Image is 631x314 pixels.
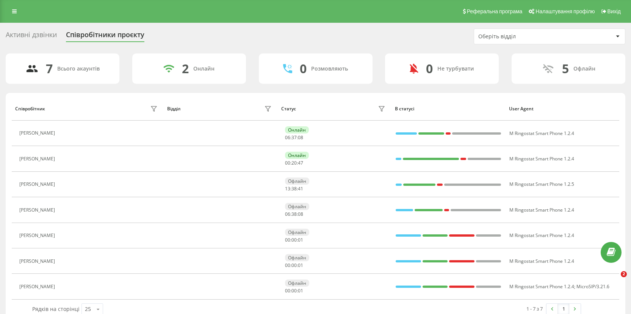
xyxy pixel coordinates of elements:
div: Онлайн [285,126,309,133]
span: Вихід [608,8,621,14]
span: M Ringostat Smart Phone 1.2.4 [509,207,574,213]
span: 08 [298,134,303,141]
span: MicroSIP/3.21.6 [576,283,609,290]
span: 01 [298,287,303,294]
div: : : [285,288,303,294]
span: 00 [291,237,297,243]
span: 38 [291,185,297,192]
div: Відділ [167,106,180,111]
div: Офлайн [285,254,309,261]
span: 37 [291,134,297,141]
span: M Ringostat Smart Phone 1.2.4 [509,283,574,290]
span: Налаштування профілю [535,8,595,14]
div: : : [285,186,303,192]
span: Реферальна програма [467,8,523,14]
span: M Ringostat Smart Phone 1.2.4 [509,130,574,137]
div: Статус [281,106,296,111]
div: [PERSON_NAME] [19,182,57,187]
span: 00 [285,287,290,294]
span: 2 [621,271,627,277]
iframe: Intercom live chat [605,271,623,289]
span: 00 [291,287,297,294]
div: [PERSON_NAME] [19,130,57,136]
div: В статусі [395,106,502,111]
span: Рядків на сторінці [32,305,80,312]
span: M Ringostat Smart Phone 1.2.4 [509,155,574,162]
div: Офлайн [573,66,595,72]
div: Співробітники проєкту [66,31,144,42]
div: [PERSON_NAME] [19,207,57,213]
div: : : [285,135,303,140]
div: 7 [46,61,53,76]
div: 0 [426,61,433,76]
div: 25 [85,305,91,313]
span: 38 [291,211,297,217]
span: 47 [298,160,303,166]
div: [PERSON_NAME] [19,259,57,264]
div: Співробітник [15,106,45,111]
span: 01 [298,237,303,243]
span: 00 [285,262,290,268]
div: Оберіть відділ [478,33,569,40]
div: Офлайн [285,177,309,185]
div: User Agent [509,106,616,111]
div: 0 [300,61,307,76]
div: Не турбувати [437,66,474,72]
span: 13 [285,185,290,192]
div: : : [285,212,303,217]
span: 00 [285,160,290,166]
span: 41 [298,185,303,192]
div: Онлайн [193,66,215,72]
div: [PERSON_NAME] [19,284,57,289]
div: : : [285,237,303,243]
div: 1 - 7 з 7 [526,305,543,312]
span: M Ringostat Smart Phone 1.2.5 [509,181,574,187]
div: Офлайн [285,229,309,236]
span: 06 [285,134,290,141]
span: 00 [291,262,297,268]
div: : : [285,263,303,268]
span: M Ringostat Smart Phone 1.2.4 [509,232,574,239]
div: 5 [562,61,569,76]
div: [PERSON_NAME] [19,233,57,238]
div: Активні дзвінки [6,31,57,42]
div: Офлайн [285,203,309,210]
div: [PERSON_NAME] [19,156,57,162]
span: 06 [285,211,290,217]
div: 2 [182,61,189,76]
span: 08 [298,211,303,217]
div: Всього акаунтів [57,66,100,72]
div: Офлайн [285,279,309,287]
span: M Ringostat Smart Phone 1.2.4 [509,258,574,264]
div: Онлайн [285,152,309,159]
span: 20 [291,160,297,166]
div: : : [285,160,303,166]
span: 01 [298,262,303,268]
span: 00 [285,237,290,243]
div: Розмовляють [311,66,348,72]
